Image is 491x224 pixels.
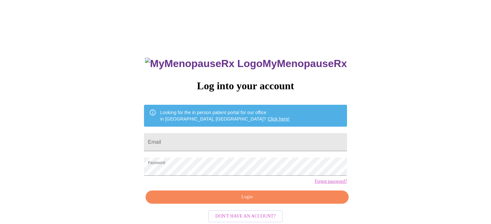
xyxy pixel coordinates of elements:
button: Login [146,190,348,204]
span: Login [153,193,341,201]
button: Don't have an account? [208,210,283,223]
h3: Log into your account [144,80,347,92]
a: Click here! [268,116,290,122]
img: MyMenopauseRx Logo [145,58,262,70]
span: Don't have an account? [215,212,276,220]
a: Don't have an account? [207,213,284,218]
h3: MyMenopauseRx [145,58,347,70]
a: Forgot password? [315,179,347,184]
div: Looking for the in person patient portal for our office in [GEOGRAPHIC_DATA], [GEOGRAPHIC_DATA]? [160,107,290,125]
